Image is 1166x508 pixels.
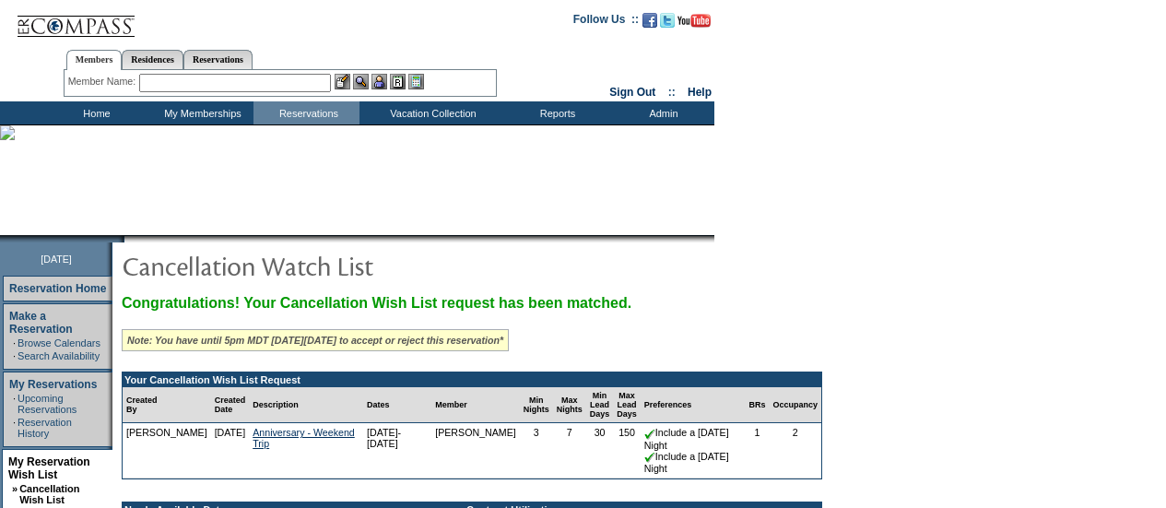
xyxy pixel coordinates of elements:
[183,50,253,69] a: Reservations
[13,350,16,361] td: ·
[573,11,639,33] td: Follow Us ::
[253,427,355,449] a: Anniversary - Weekend Trip
[677,14,711,28] img: Subscribe to our YouTube Channel
[586,423,614,478] td: 30
[769,423,821,478] td: 2
[13,337,16,349] td: ·
[660,18,675,30] a: Follow us on Twitter
[8,455,90,481] a: My Reservation Wish List
[68,74,139,89] div: Member Name:
[123,423,211,478] td: [PERSON_NAME]
[586,387,614,423] td: Min Lead Days
[9,378,97,391] a: My Reservations
[363,387,431,423] td: Dates
[253,101,359,124] td: Reservations
[641,387,746,423] td: Preferences
[371,74,387,89] img: Impersonate
[608,101,714,124] td: Admin
[677,18,711,30] a: Subscribe to our YouTube Channel
[660,13,675,28] img: Follow us on Twitter
[613,387,641,423] td: Max Lead Days
[363,423,431,478] td: [DATE]- [DATE]
[18,337,100,349] a: Browse Calendars
[13,417,16,439] td: ·
[66,50,123,70] a: Members
[408,74,424,89] img: b_calculator.gif
[335,74,350,89] img: b_edit.gif
[41,101,147,124] td: Home
[642,18,657,30] a: Become our fan on Facebook
[18,393,77,415] a: Upcoming Reservations
[502,101,608,124] td: Reports
[41,254,72,265] span: [DATE]
[353,74,369,89] img: View
[644,452,655,463] img: chkSmaller.gif
[249,387,363,423] td: Description
[431,387,520,423] td: Member
[641,423,746,478] td: Include a [DATE] Night Include a [DATE] Night
[12,483,18,494] b: »
[642,13,657,28] img: Become our fan on Facebook
[211,423,250,478] td: [DATE]
[520,387,553,423] td: Min Nights
[127,335,503,346] i: Note: You have until 5pm MDT [DATE][DATE] to accept or reject this reservation*
[123,372,821,387] td: Your Cancellation Wish List Request
[390,74,406,89] img: Reservations
[745,387,769,423] td: BRs
[644,429,655,440] img: chkSmaller.gif
[122,295,631,311] span: Congratulations! Your Cancellation Wish List request has been matched.
[609,86,655,99] a: Sign Out
[359,101,502,124] td: Vacation Collection
[520,423,553,478] td: 3
[19,483,79,505] a: Cancellation Wish List
[13,393,16,415] td: ·
[431,423,520,478] td: [PERSON_NAME]
[553,387,586,423] td: Max Nights
[122,247,490,284] img: pgTtlCancellationNotification.gif
[9,310,73,336] a: Make a Reservation
[9,282,106,295] a: Reservation Home
[124,235,126,242] img: blank.gif
[18,350,100,361] a: Search Availability
[688,86,712,99] a: Help
[122,50,183,69] a: Residences
[769,387,821,423] td: Occupancy
[18,417,72,439] a: Reservation History
[118,235,124,242] img: promoShadowLeftCorner.gif
[123,387,211,423] td: Created By
[613,423,641,478] td: 150
[553,423,586,478] td: 7
[147,101,253,124] td: My Memberships
[745,423,769,478] td: 1
[211,387,250,423] td: Created Date
[668,86,676,99] span: ::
